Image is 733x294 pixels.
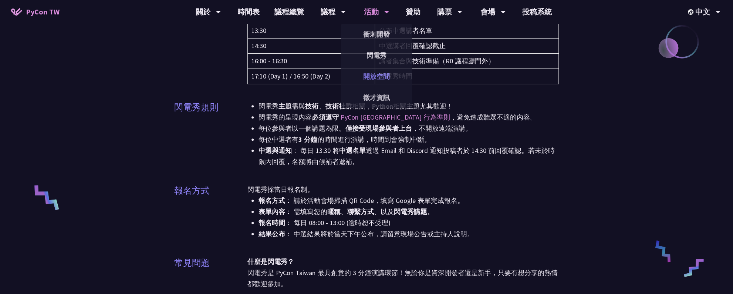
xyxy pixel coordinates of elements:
[688,9,695,15] img: Locale Icon
[174,184,210,197] p: 報名方式
[347,207,374,216] strong: 聯繫方式
[259,101,559,112] li: 閃電秀 需與 、 相關， 相關主題尤其歡迎！
[298,135,317,144] strong: 3 分鐘
[259,228,559,240] li: ： 中選結果將於當天下午公布，請留意現場公告或主持人說明。
[259,206,559,217] li: ： 需填寫您的 、 、以及 。
[174,256,210,270] p: 常見問題
[259,112,559,123] li: 閃電秀的呈現內容 ，避免造成聽眾不適的內容。
[278,102,292,110] strong: 主題
[340,113,450,121] a: PyCon [GEOGRAPHIC_DATA] 行為準則
[259,207,285,216] strong: 表單內容
[4,3,67,21] a: PyCon TW
[259,218,285,227] strong: 報名時間
[375,69,559,84] td: 閃電秀時間
[375,39,559,54] td: 中選講者回覆確認截止
[339,146,365,155] strong: 中選名單
[375,54,559,69] td: 講者集合與技術準備（R0 議程廳門外）
[247,257,294,266] strong: 什麼是閃電秀？
[259,195,559,206] li: ： 請於活動會場掃描 QR Code，填寫 Google 表單完成報名。
[259,134,559,145] li: 每位中選者有 的時間進行演講，時間到會強制中斷。
[345,124,412,133] strong: 僅接受現場參與者上台
[248,23,375,39] td: 13:30
[305,102,318,110] strong: 技術
[375,23,559,39] td: 公布中選講者名單
[393,207,427,216] strong: 閃電秀講題
[341,68,412,85] a: 開放空間
[174,101,219,114] p: 閃電秀規則
[247,184,559,195] p: 閃電秀採當日報名制。
[341,26,412,43] a: 衝刺開發
[341,89,412,106] a: 徵才資訊
[327,207,340,216] strong: 暱稱
[248,69,375,84] td: 17:10 (Day 1) / 16:50 (Day 2)
[259,217,559,228] li: ： 每日 08:00 - 13:00 (逾時恕不受理)
[259,145,559,167] li: ： 每日 13:30 將 透過 Email 和 Discord 通知投稿者於 14:30 前回覆確認。若未於時限內回覆，名額將由候補者遞補。
[259,196,285,205] strong: 報名方式
[11,8,22,16] img: Home icon of PyCon TW 2025
[248,39,375,54] td: 14:30
[325,102,352,110] strong: 技術社群
[312,113,338,121] strong: 必須遵守
[259,146,292,155] strong: 中選與通知
[259,123,559,134] li: 每位參與者以一個講題為限。 ，不開放遠端演講。
[259,230,285,238] strong: 結果公布
[341,47,412,64] a: 閃電秀
[248,54,375,69] td: 16:00 - 16:30
[26,6,60,17] span: PyCon TW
